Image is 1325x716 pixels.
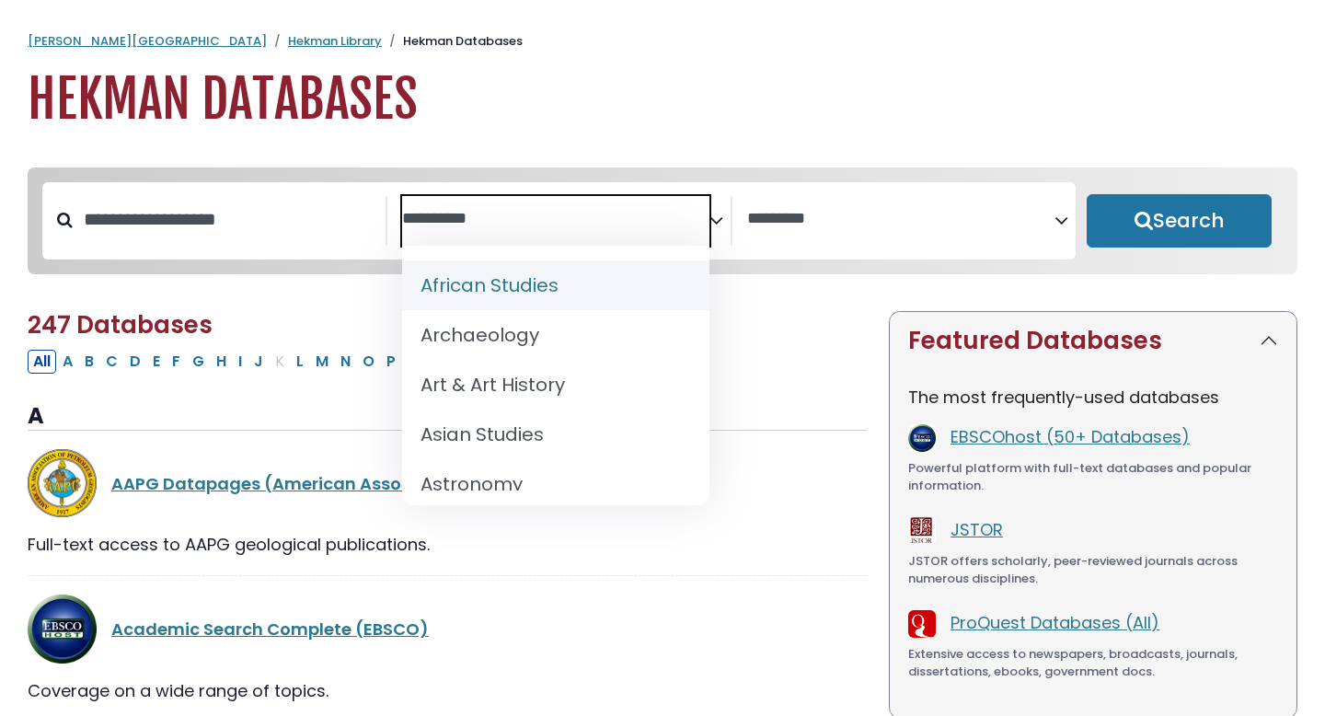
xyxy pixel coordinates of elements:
[248,350,269,374] button: Filter Results J
[233,350,248,374] button: Filter Results I
[79,350,99,374] button: Filter Results B
[890,312,1296,370] button: Featured Databases
[908,385,1278,410] p: The most frequently-used databases
[28,532,867,557] div: Full-text access to AAPG geological publications.
[951,425,1190,448] a: EBSCOhost (50+ Databases)
[28,32,267,50] a: [PERSON_NAME][GEOGRAPHIC_DATA]
[402,310,709,360] li: Archaeology
[291,350,309,374] button: Filter Results L
[951,518,1003,541] a: JSTOR
[335,350,356,374] button: Filter Results N
[111,472,681,495] a: AAPG Datapages (American Association of Petroleum Geologists)
[747,210,1054,229] textarea: Search
[951,611,1159,634] a: ProQuest Databases (All)
[28,678,867,703] div: Coverage on a wide range of topics.
[124,350,146,374] button: Filter Results D
[1087,194,1272,248] button: Submit for Search Results
[211,350,232,374] button: Filter Results H
[402,360,709,410] li: Art & Art History
[402,260,709,310] li: African Studies
[381,350,401,374] button: Filter Results P
[288,32,382,50] a: Hekman Library
[28,403,867,431] h3: A
[28,32,1297,51] nav: breadcrumb
[402,459,709,509] li: Astronomy
[28,308,213,341] span: 247 Databases
[908,645,1278,681] div: Extensive access to newspapers, broadcasts, journals, dissertations, ebooks, government docs.
[100,350,123,374] button: Filter Results C
[382,32,523,51] li: Hekman Databases
[111,618,429,641] a: Academic Search Complete (EBSCO)
[402,210,709,229] textarea: Search
[147,350,166,374] button: Filter Results E
[28,350,56,374] button: All
[310,350,334,374] button: Filter Results M
[28,69,1297,131] h1: Hekman Databases
[908,552,1278,588] div: JSTOR offers scholarly, peer-reviewed journals across numerous disciplines.
[402,410,709,459] li: Asian Studies
[167,350,186,374] button: Filter Results F
[28,167,1297,274] nav: Search filters
[187,350,210,374] button: Filter Results G
[28,349,649,372] div: Alpha-list to filter by first letter of database name
[57,350,78,374] button: Filter Results A
[73,204,386,235] input: Search database by title or keyword
[908,459,1278,495] div: Powerful platform with full-text databases and popular information.
[357,350,380,374] button: Filter Results O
